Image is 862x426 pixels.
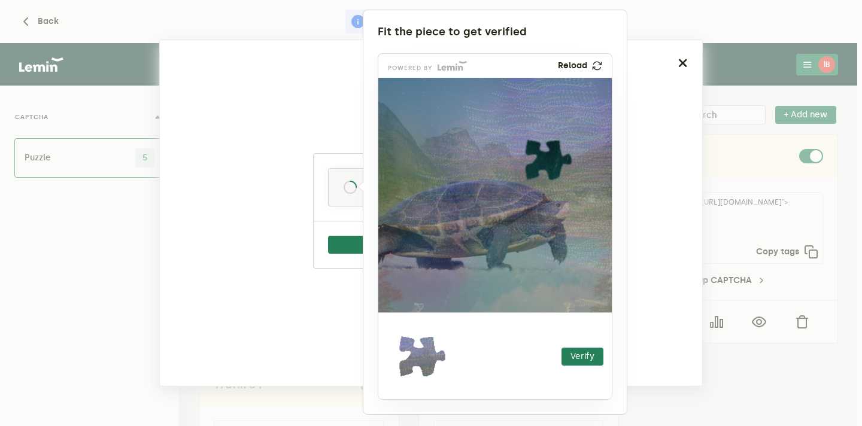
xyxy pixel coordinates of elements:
[558,61,587,71] p: Reload
[438,61,467,71] img: Lemin logo
[378,25,612,39] div: Fit the piece to get verified
[378,78,789,312] img: 621f071f-4fe7-4f15-89d9-d87bd9f2e793.png
[561,348,603,366] button: Verify
[592,61,602,71] img: refresh.png
[388,66,433,71] p: powered by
